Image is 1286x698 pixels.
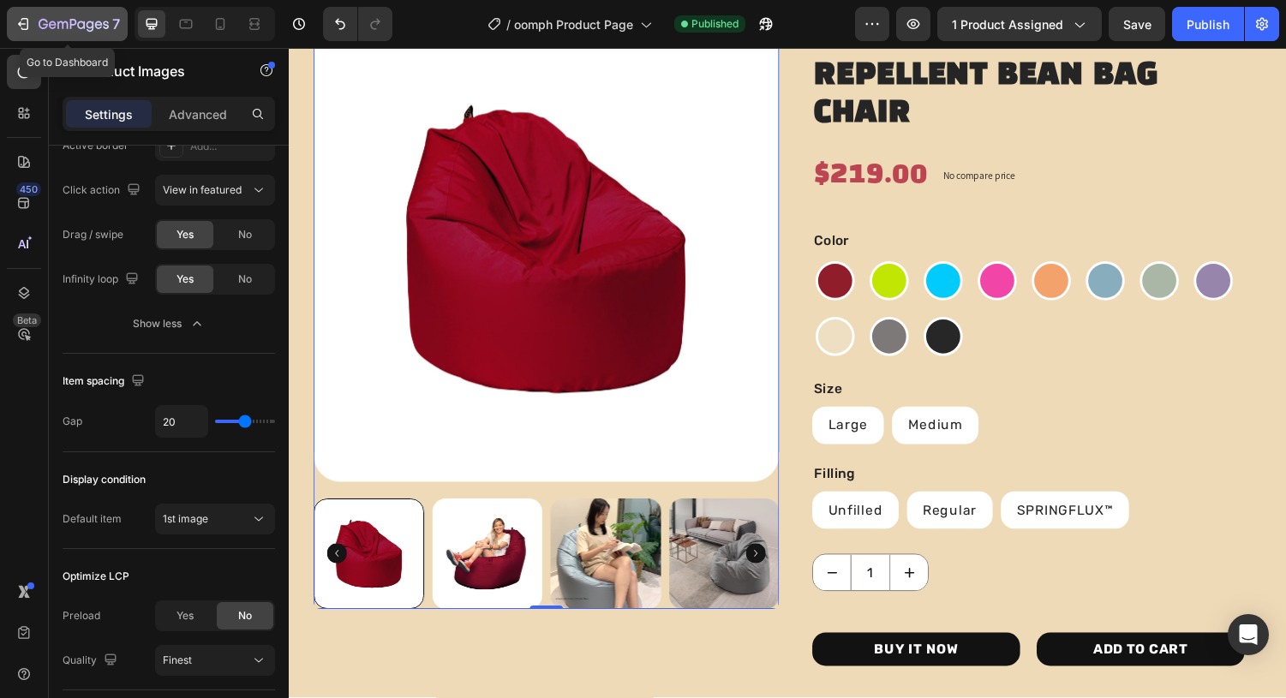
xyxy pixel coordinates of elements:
button: Publish [1172,7,1244,41]
legend: size [540,342,572,361]
div: Preload [63,608,100,623]
button: decrement [541,522,579,559]
div: Active border [63,138,129,153]
div: Add... [190,139,271,154]
span: Regular [654,468,709,485]
span: 1st image [163,512,208,525]
div: Item spacing [63,370,148,393]
p: Advanced [169,105,227,123]
input: quantity [579,522,620,559]
legend: filling [540,429,586,449]
div: Display condition [63,472,146,487]
span: Yes [176,271,194,287]
span: oomph Product Page [514,15,633,33]
span: Published [691,16,739,32]
span: No [238,227,252,242]
span: View in featured [163,183,242,196]
span: Yes [176,227,194,242]
div: Gap [63,414,82,429]
p: Product Images [83,61,229,81]
div: Infinity loop [63,268,142,291]
span: Yes [176,608,194,623]
p: Settings [85,105,133,123]
legend: color [540,188,580,208]
span: / [506,15,511,33]
button: View in featured [155,175,275,206]
div: Add to cart [829,610,927,630]
iframe: Design area [289,48,1286,698]
div: $219.00 [540,110,661,150]
button: Add to cart [771,603,985,637]
button: increment [620,522,659,559]
div: Buy it now [604,610,691,630]
span: Unfilled [556,468,613,485]
div: Publish [1187,15,1229,33]
span: 1 product assigned [952,15,1063,33]
p: 7 [112,14,120,34]
div: Open Intercom Messenger [1228,614,1269,655]
button: 1st image [155,504,275,534]
button: 1 product assigned [937,7,1102,41]
button: Save [1109,7,1165,41]
div: Quality [63,649,121,672]
button: Carousel Next Arrow [471,511,492,532]
span: Medium [638,380,695,397]
div: Default item [63,511,122,527]
button: Show less [63,308,275,339]
p: No compare price [674,127,749,137]
div: Undo/Redo [323,7,392,41]
div: 450 [16,182,41,196]
div: Drag / swipe [63,227,123,242]
button: Buy it now [540,603,754,637]
button: Finest [155,645,275,676]
span: Large [556,380,597,397]
div: Beta [13,313,41,327]
span: No [238,608,252,623]
div: Click action [63,179,144,202]
span: SPRINGFLUX™ [751,468,850,485]
div: Show less [133,315,206,332]
span: No [238,271,252,287]
button: 7 [7,7,128,41]
input: Auto [156,406,207,437]
span: Finest [163,653,192,666]
div: Optimize LCP [63,569,129,584]
span: Save [1123,17,1151,32]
